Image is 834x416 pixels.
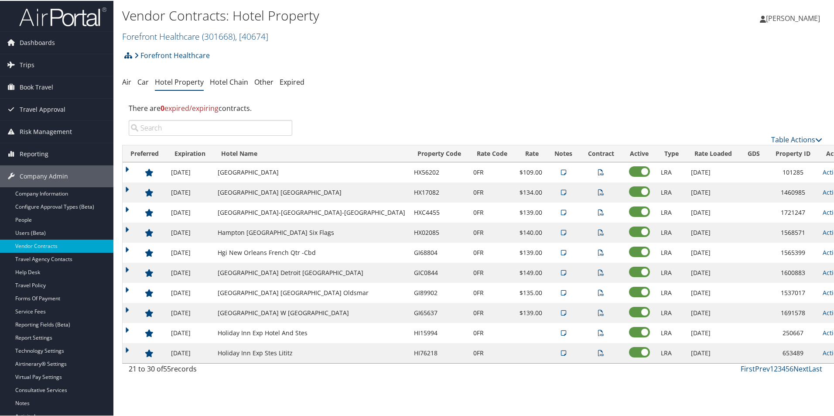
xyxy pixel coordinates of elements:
td: HX56202 [410,162,469,182]
td: 0FR [469,182,515,202]
th: Type: activate to sort column ascending [656,144,687,162]
th: Rate: activate to sort column ascending [515,144,547,162]
a: Hotel Property [155,76,204,86]
td: [GEOGRAPHIC_DATA] W [GEOGRAPHIC_DATA] [213,302,410,322]
th: Expiration: activate to sort column ascending [167,144,213,162]
td: LRA [656,222,687,242]
td: $139.00 [515,202,547,222]
td: [DATE] [687,262,740,282]
span: Reporting [20,142,48,164]
span: Dashboards [20,31,55,53]
strong: 0 [161,103,164,112]
a: Hotel Chain [210,76,248,86]
td: LRA [656,262,687,282]
td: [DATE] [687,322,740,342]
a: 4 [782,363,786,373]
td: [GEOGRAPHIC_DATA]-[GEOGRAPHIC_DATA]-[GEOGRAPHIC_DATA] [213,202,410,222]
a: Prev [755,363,770,373]
td: [DATE] [167,242,213,262]
td: [DATE] [167,302,213,322]
td: HI76218 [410,342,469,362]
span: [PERSON_NAME] [766,13,820,22]
a: Other [254,76,273,86]
a: 3 [778,363,782,373]
td: [GEOGRAPHIC_DATA] [213,162,410,182]
a: First [741,363,755,373]
td: [GEOGRAPHIC_DATA] Detroit [GEOGRAPHIC_DATA] [213,262,410,282]
a: [PERSON_NAME] [760,4,829,31]
td: 1537017 [768,282,818,302]
td: 1721247 [768,202,818,222]
td: GI68804 [410,242,469,262]
span: Risk Management [20,120,72,142]
td: HX17082 [410,182,469,202]
th: GDS: activate to sort column ascending [740,144,768,162]
td: 1600883 [768,262,818,282]
th: Notes: activate to sort column ascending [547,144,580,162]
th: Active: activate to sort column ascending [622,144,656,162]
td: $139.00 [515,242,547,262]
td: LRA [656,282,687,302]
span: Trips [20,53,34,75]
a: 1 [770,363,774,373]
img: airportal-logo.png [19,6,106,26]
td: 0FR [469,222,515,242]
td: 0FR [469,342,515,362]
td: 0FR [469,262,515,282]
td: $135.00 [515,282,547,302]
td: 0FR [469,162,515,182]
td: [DATE] [687,282,740,302]
th: Rate Code: activate to sort column ascending [469,144,515,162]
td: 101285 [768,162,818,182]
td: [DATE] [687,222,740,242]
input: Search [129,119,292,135]
td: [DATE] [687,342,740,362]
th: Property Code: activate to sort column ascending [410,144,469,162]
td: GI89902 [410,282,469,302]
td: $109.00 [515,162,547,182]
td: 0FR [469,302,515,322]
td: HXC4455 [410,202,469,222]
div: There are contracts. [122,96,829,119]
a: Expired [280,76,304,86]
td: LRA [656,342,687,362]
span: Travel Approval [20,98,65,120]
span: 55 [163,363,171,373]
td: [DATE] [687,162,740,182]
span: ( 301668 ) [202,30,235,41]
td: GI65637 [410,302,469,322]
span: Book Travel [20,76,53,97]
th: Contract: activate to sort column ascending [580,144,622,162]
td: Holiday Inn Exp Stes Lititz [213,342,410,362]
td: 653489 [768,342,818,362]
td: LRA [656,302,687,322]
span: Company Admin [20,165,68,186]
td: [DATE] [167,202,213,222]
a: Table Actions [771,134,822,144]
td: 1460985 [768,182,818,202]
td: [DATE] [167,342,213,362]
a: Forefront Healthcare [134,46,210,63]
td: Holiday Inn Exp Hotel And Stes [213,322,410,342]
span: , [ 40674 ] [235,30,268,41]
td: [DATE] [687,242,740,262]
td: HI15994 [410,322,469,342]
a: 5 [786,363,790,373]
a: Air [122,76,131,86]
div: 21 to 30 of records [129,363,292,378]
td: 0FR [469,202,515,222]
h1: Vendor Contracts: Hotel Property [122,6,593,24]
td: Hgi New Orleans French Qtr -Cbd [213,242,410,262]
td: [GEOGRAPHIC_DATA] [GEOGRAPHIC_DATA] Oldsmar [213,282,410,302]
td: 0FR [469,242,515,262]
td: LRA [656,202,687,222]
td: [DATE] [167,162,213,182]
td: [DATE] [167,282,213,302]
td: 0FR [469,322,515,342]
td: [DATE] [167,322,213,342]
a: 2 [774,363,778,373]
td: LRA [656,242,687,262]
a: 6 [790,363,793,373]
td: $140.00 [515,222,547,242]
td: [GEOGRAPHIC_DATA] [GEOGRAPHIC_DATA] [213,182,410,202]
